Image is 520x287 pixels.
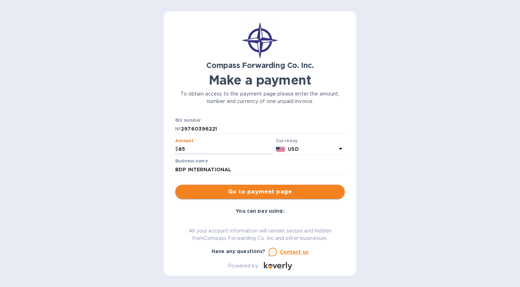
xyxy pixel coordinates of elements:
[236,208,284,214] b: You can pay using:
[288,146,299,152] b: USD
[276,147,285,152] img: USD
[175,119,201,123] label: Bill number
[228,262,258,270] p: Powered by
[181,124,345,134] input: Enter bill number
[280,249,309,255] u: Contact us
[175,139,193,143] label: Amount
[175,125,181,133] p: №
[212,248,266,254] b: Have any questions?
[175,185,345,199] button: Go to payment page
[175,227,345,242] p: All your account information will remain secure and hidden from Compass Forwarding Co. Inc. and o...
[175,73,345,87] h1: Make a payment
[206,61,314,70] b: Compass Forwarding Co. Inc.
[175,145,178,153] p: $
[181,188,339,196] span: Go to payment page
[276,138,298,143] b: Currency
[178,144,273,155] input: 0.00
[175,90,345,105] p: To obtain access to the payment page please enter the amount, number and currency of one unpaid i...
[175,164,345,175] input: Enter business name
[175,159,208,163] label: Business name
